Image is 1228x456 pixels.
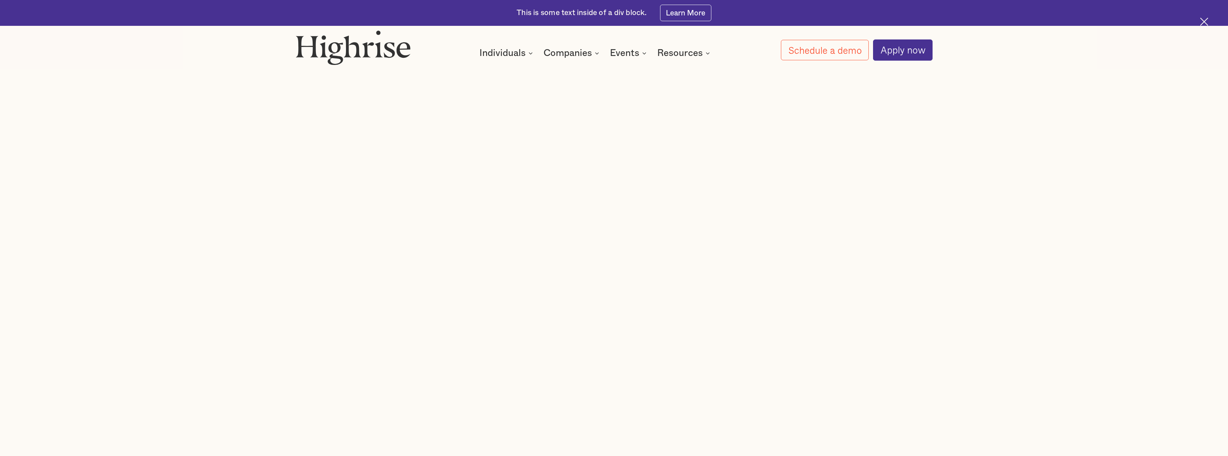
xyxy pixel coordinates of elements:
[517,8,647,18] div: This is some text inside of a div block.
[610,49,649,57] div: Events
[1200,18,1208,26] img: Cross icon
[873,39,933,60] a: Apply now
[479,49,535,57] div: Individuals
[660,5,711,21] a: Learn More
[544,49,592,57] div: Companies
[479,49,526,57] div: Individuals
[296,30,411,65] img: Highrise logo
[544,49,601,57] div: Companies
[657,49,712,57] div: Resources
[781,40,869,61] a: Schedule a demo
[657,49,703,57] div: Resources
[610,49,639,57] div: Events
